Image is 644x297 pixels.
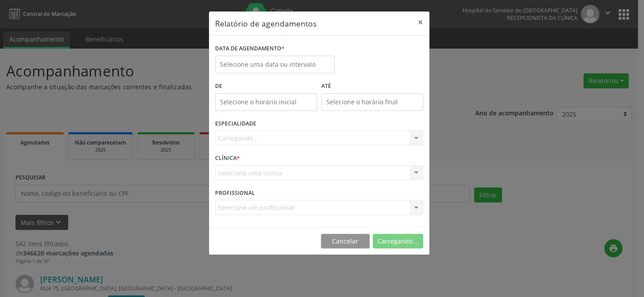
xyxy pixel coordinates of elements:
label: DATA DE AGENDAMENTO [215,42,285,56]
input: Selecione o horário final [321,93,423,111]
input: Selecione uma data ou intervalo [215,56,335,73]
button: Carregando... [373,234,423,249]
label: CLÍNICA [215,152,240,165]
h5: Relatório de agendamentos [215,18,316,29]
label: De [215,80,317,93]
button: Cancelar [321,234,370,249]
input: Selecione o horário inicial [215,93,317,111]
button: Close [412,11,429,33]
label: ATÉ [321,80,423,93]
label: ESPECIALIDADE [215,117,256,131]
label: PROFISSIONAL [215,186,255,200]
